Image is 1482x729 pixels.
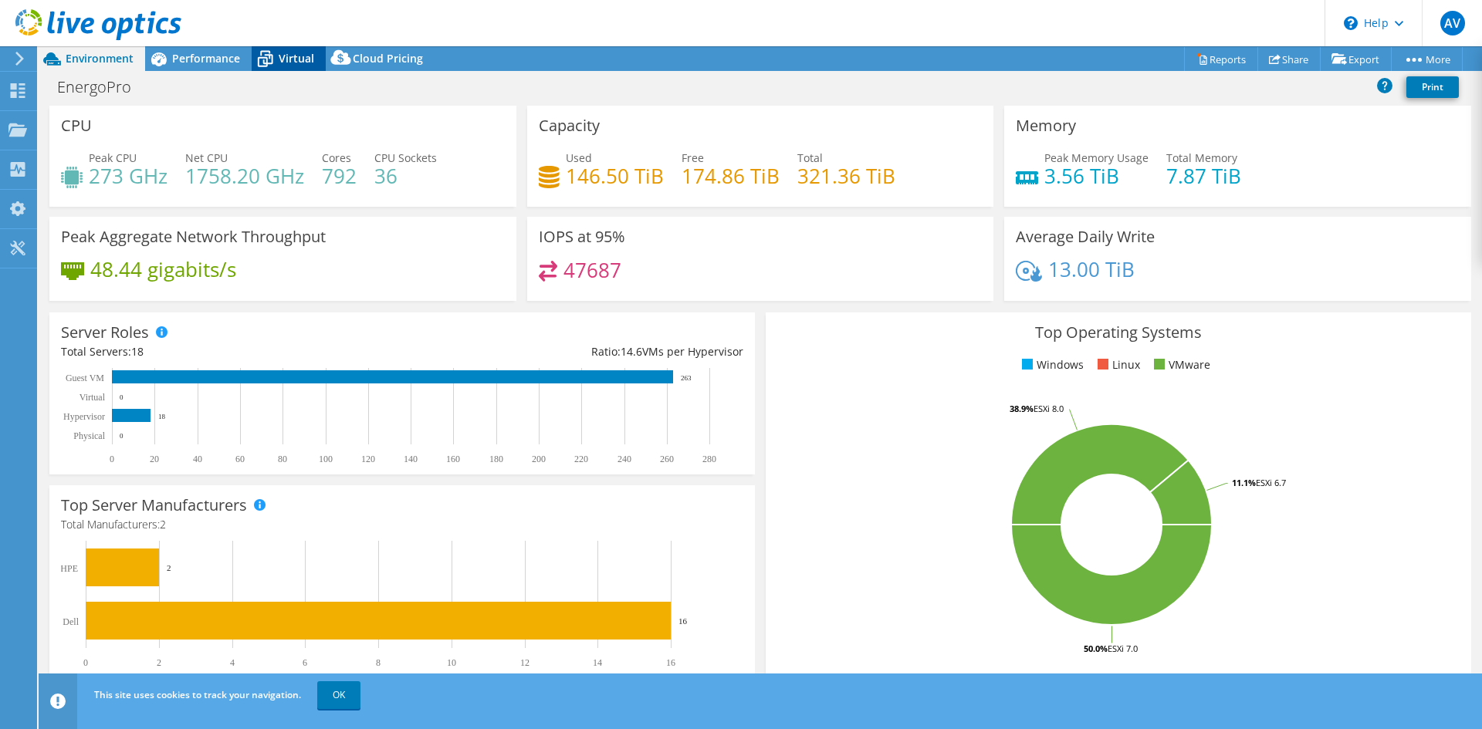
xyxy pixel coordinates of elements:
[563,262,621,278] h4: 47687
[279,51,314,66] span: Virtual
[797,167,895,184] h4: 321.36 TiB
[361,454,375,464] text: 120
[90,261,236,278] h4: 48.44 gigabits/s
[185,150,228,165] span: Net CPU
[1010,403,1034,414] tspan: 38.9%
[61,516,743,533] h4: Total Manufacturers:
[322,167,357,184] h4: 792
[1440,11,1465,35] span: AV
[1406,76,1459,98] a: Print
[1034,403,1064,414] tspan: ESXi 8.0
[158,413,166,420] text: 18
[319,454,333,464] text: 100
[1344,16,1358,30] svg: \n
[83,657,88,668] text: 0
[678,616,688,626] text: 16
[402,343,743,360] div: Ratio: VMs per Hypervisor
[61,117,92,134] h3: CPU
[376,657,381,668] text: 8
[120,432,123,440] text: 0
[322,150,351,165] span: Cores
[63,411,105,422] text: Hypervisor
[566,150,592,165] span: Used
[1048,261,1135,278] h4: 13.00 TiB
[539,117,600,134] h3: Capacity
[1108,643,1138,654] tspan: ESXi 7.0
[317,681,360,709] a: OK
[278,454,287,464] text: 80
[777,324,1460,341] h3: Top Operating Systems
[1084,643,1108,654] tspan: 50.0%
[489,454,503,464] text: 180
[160,517,166,532] span: 2
[66,51,134,66] span: Environment
[1016,117,1076,134] h3: Memory
[89,167,167,184] h4: 273 GHz
[1018,356,1084,373] li: Windows
[666,657,675,668] text: 16
[1166,150,1237,165] span: Total Memory
[131,344,144,359] span: 18
[80,392,106,403] text: Virtual
[1044,150,1149,165] span: Peak Memory Usage
[617,454,631,464] text: 240
[621,344,642,359] span: 14.6
[1256,477,1286,488] tspan: ESXi 6.7
[303,657,307,668] text: 6
[520,657,530,668] text: 12
[539,228,625,245] h3: IOPS at 95%
[120,393,123,401] text: 0
[66,373,104,383] text: Guest VM
[1257,47,1321,71] a: Share
[230,657,235,668] text: 4
[61,497,247,514] h3: Top Server Manufacturers
[61,343,402,360] div: Total Servers:
[172,51,240,66] span: Performance
[681,374,692,382] text: 263
[185,167,304,184] h4: 1758.20 GHz
[110,454,114,464] text: 0
[1094,356,1140,373] li: Linux
[593,657,602,668] text: 14
[682,150,704,165] span: Free
[157,657,161,668] text: 2
[61,228,326,245] h3: Peak Aggregate Network Throughput
[374,167,437,184] h4: 36
[61,324,149,341] h3: Server Roles
[446,454,460,464] text: 160
[73,430,105,441] text: Physical
[566,167,664,184] h4: 146.50 TiB
[702,454,716,464] text: 280
[447,657,456,668] text: 10
[532,454,546,464] text: 200
[1391,47,1463,71] a: More
[797,150,823,165] span: Total
[1320,47,1392,71] a: Export
[660,454,674,464] text: 260
[1232,477,1256,488] tspan: 11.1%
[682,167,780,184] h4: 174.86 TiB
[89,150,137,165] span: Peak CPU
[574,454,588,464] text: 220
[1150,356,1210,373] li: VMware
[1184,47,1258,71] a: Reports
[1016,228,1155,245] h3: Average Daily Write
[404,454,418,464] text: 140
[193,454,202,464] text: 40
[353,51,423,66] span: Cloud Pricing
[50,79,155,96] h1: EnergoPro
[235,454,245,464] text: 60
[150,454,159,464] text: 20
[1044,167,1149,184] h4: 3.56 TiB
[63,616,79,627] text: Dell
[94,688,301,701] span: This site uses cookies to track your navigation.
[374,150,437,165] span: CPU Sockets
[1166,167,1241,184] h4: 7.87 TiB
[167,563,171,572] text: 2
[60,563,78,574] text: HPE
